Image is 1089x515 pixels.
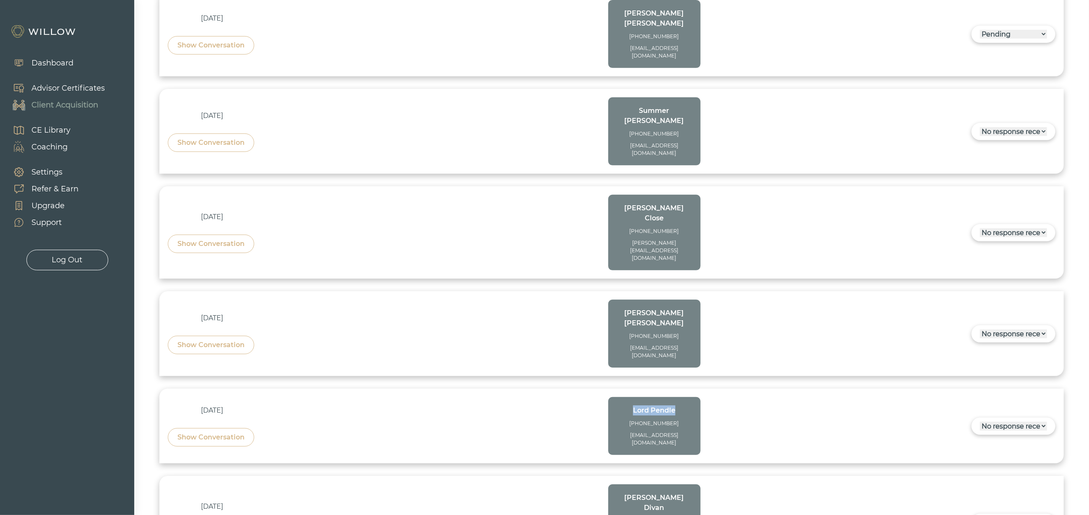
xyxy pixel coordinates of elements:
div: Show Conversation [177,40,245,50]
div: [DATE] [168,313,256,323]
div: [DATE] [168,13,256,24]
div: [DATE] [168,405,256,416]
div: Show Conversation [177,138,245,148]
div: Upgrade [31,200,65,212]
div: [DATE] [168,212,256,222]
div: [DATE] [168,111,256,121]
div: [PERSON_NAME] Divan [617,493,692,513]
div: Show Conversation [177,239,245,249]
div: Show Conversation [177,432,245,442]
div: [PHONE_NUMBER] [617,130,692,138]
div: Settings [31,167,63,178]
div: Dashboard [31,58,73,69]
a: Client Acquisition [4,97,105,113]
div: [EMAIL_ADDRESS][DOMAIN_NAME] [617,431,692,447]
div: [PERSON_NAME] [PERSON_NAME] [617,8,692,29]
div: Show Conversation [177,340,245,350]
div: [EMAIL_ADDRESS][DOMAIN_NAME] [617,344,692,359]
a: Refer & Earn [4,180,78,197]
img: Willow [10,25,78,38]
div: [DATE] [168,502,256,512]
a: Upgrade [4,197,78,214]
div: [PERSON_NAME] [PERSON_NAME] [617,308,692,328]
div: Client Acquisition [31,99,98,111]
a: CE Library [4,122,70,139]
div: [EMAIL_ADDRESS][DOMAIN_NAME] [617,142,692,157]
div: Refer & Earn [31,183,78,195]
div: [PHONE_NUMBER] [617,33,692,40]
a: Dashboard [4,55,73,71]
a: Advisor Certificates [4,80,105,97]
div: [PERSON_NAME] Close [617,203,692,223]
div: [PERSON_NAME][EMAIL_ADDRESS][DOMAIN_NAME] [617,239,692,262]
div: [PHONE_NUMBER] [617,420,692,427]
div: Support [31,217,62,228]
div: Lord Pendle [617,405,692,416]
div: Advisor Certificates [31,83,105,94]
a: Settings [4,164,78,180]
div: [PHONE_NUMBER] [617,332,692,340]
div: [PHONE_NUMBER] [617,227,692,235]
div: Log Out [52,254,83,266]
div: Coaching [31,141,68,153]
div: CE Library [31,125,70,136]
div: [EMAIL_ADDRESS][DOMAIN_NAME] [617,44,692,60]
a: Coaching [4,139,70,155]
div: Summer [PERSON_NAME] [617,106,692,126]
